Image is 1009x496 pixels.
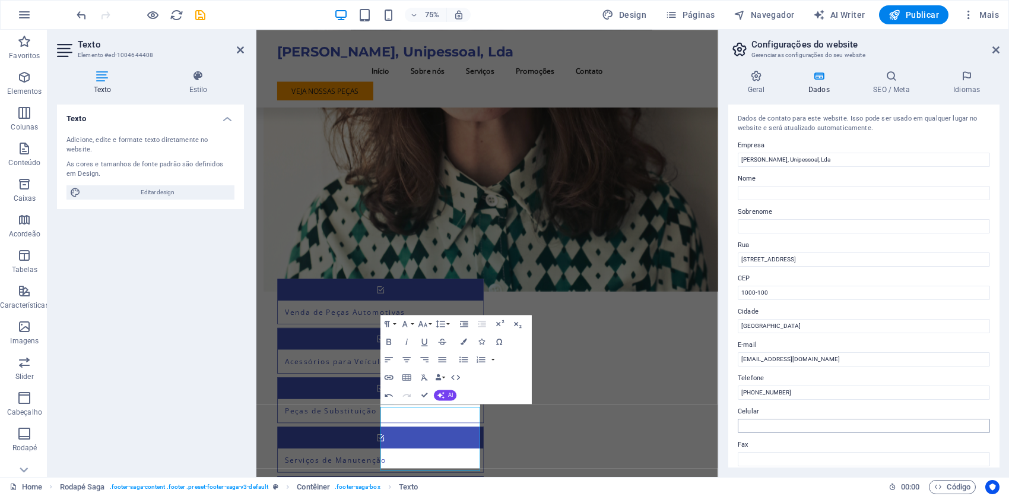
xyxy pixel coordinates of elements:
[491,333,508,350] button: Special Characters
[416,386,433,404] button: Confirm (Ctrl+⏎)
[193,8,207,22] button: save
[434,333,451,350] button: Strikethrough
[297,480,330,494] span: Clique para selecionar. Clique duas vezes para editar
[66,135,234,155] div: Adicione, edite e formate texto diretamente no website.
[423,8,442,22] h6: 75%
[7,407,42,417] p: Cabeçalho
[398,386,415,404] button: Redo (Ctrl+Shift+Z)
[448,368,465,386] button: HTML
[661,5,719,24] button: Páginas
[9,480,42,494] a: Clique para cancelar a seleção. Clique duas vezes para abrir as Páginas
[335,480,380,494] span: . footer-saga-box
[12,265,37,274] p: Tabelas
[78,39,244,50] h2: Texto
[985,480,1000,494] button: Usercentrics
[808,5,870,24] button: AI Writer
[738,405,990,419] label: Celular
[929,480,976,494] button: Código
[751,50,976,61] h3: Gerenciar as configurações do seu website
[738,371,990,386] label: Telefone
[398,350,415,368] button: Align Center
[738,138,990,153] label: Empresa
[14,194,36,203] p: Caixas
[10,336,39,346] p: Imagens
[9,229,40,239] p: Acordeão
[405,8,447,22] button: 75%
[738,205,990,219] label: Sobrenome
[416,350,433,368] button: Align Right
[728,70,789,95] h4: Geral
[7,87,42,96] p: Elementos
[398,315,415,333] button: Font Family
[9,51,40,61] p: Favoritos
[751,39,1000,50] h2: Configurações do website
[491,315,509,333] button: Superscript
[453,10,464,20] i: Ao redimensionar, ajusta automaticamente o nível de zoom para caber no dispositivo escolhido.
[380,368,398,386] button: Insert Link
[448,392,453,397] span: AI
[60,480,418,494] nav: breadcrumb
[380,386,398,404] button: Undo (Ctrl+Z)
[738,438,990,452] label: Fax
[84,185,231,200] span: Editar design
[110,480,268,494] span: . footer-saga-content .footer .preset-footer-saga-v3-default
[57,70,153,95] h4: Texto
[66,160,234,179] div: As cores e tamanhos de fonte padrão são definidos em Design.
[597,5,651,24] button: Design
[909,482,911,491] span: :
[12,443,37,453] p: Rodapé
[398,368,415,386] button: Insert Table
[380,315,398,333] button: Paragraph Format
[399,480,418,494] span: Clique para selecionar. Clique duas vezes para editar
[11,122,38,132] p: Colunas
[74,8,88,22] button: undo
[456,315,473,333] button: Increase Indent
[398,333,415,350] button: Italic (Ctrl+I)
[455,350,472,368] button: Unordered List
[474,315,491,333] button: Decrease Indent
[738,271,990,286] label: CEP
[434,390,456,400] button: AI
[416,315,433,333] button: Font Size
[380,350,398,368] button: Align Left
[934,70,1000,95] h4: Idiomas
[169,8,183,22] button: reload
[60,480,105,494] span: Clique para selecionar. Clique duas vezes para editar
[490,350,497,368] button: Ordered List
[854,70,934,95] h4: SEO / Meta
[729,5,799,24] button: Navegador
[434,350,451,368] button: Align Justify
[734,9,794,21] span: Navegador
[416,333,433,350] button: Underline (Ctrl+U)
[789,70,853,95] h4: Dados
[889,9,939,21] span: Publicar
[8,158,40,168] p: Conteúdo
[78,50,220,61] h3: Elemento #ed-1004644408
[738,114,990,134] div: Dados de contato para este website. Isso pode ser usado em qualquer lugar no website e será atual...
[473,333,490,350] button: Icons
[879,5,948,24] button: Publicar
[934,480,970,494] span: Código
[66,185,234,200] button: Editar design
[602,9,646,21] span: Design
[665,9,715,21] span: Páginas
[380,333,398,350] button: Bold (Ctrl+B)
[813,9,865,21] span: AI Writer
[153,70,244,95] h4: Estilo
[434,315,451,333] button: Line Height
[455,333,472,350] button: Colors
[901,480,919,494] span: 00 00
[738,172,990,186] label: Nome
[738,238,990,252] label: Rua
[509,315,526,333] button: Subscript
[958,5,1004,24] button: Mais
[57,105,244,126] h4: Texto
[597,5,651,24] div: Design (Ctrl+Alt+Y)
[434,368,446,386] button: Data Bindings
[738,305,990,319] label: Cidade
[963,9,999,21] span: Mais
[15,372,34,381] p: Slider
[473,350,490,368] button: Ordered List
[273,484,278,490] i: Este elemento é uma predefinição personalizável
[416,368,433,386] button: Clear Formatting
